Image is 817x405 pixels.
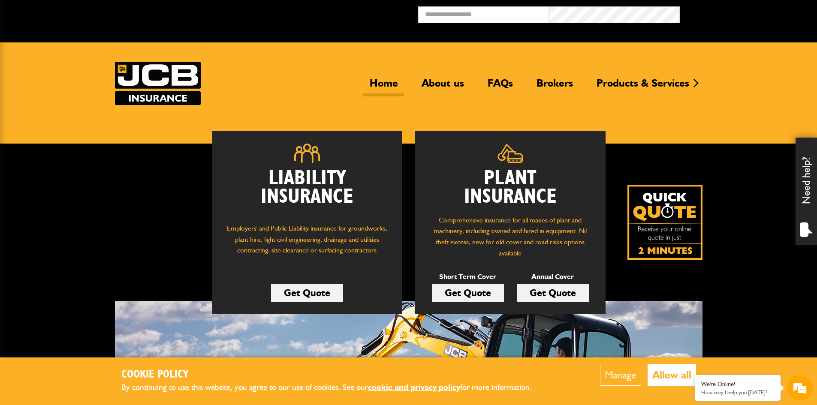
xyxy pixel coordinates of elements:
p: How may I help you today? [701,389,774,396]
a: Products & Services [590,77,696,96]
img: JCB Insurance Services logo [115,62,201,105]
a: Brokers [530,77,579,96]
p: Short Term Cover [432,271,504,282]
button: Manage [600,364,641,386]
a: Home [363,77,404,96]
a: Get Quote [517,284,589,302]
div: Need help? [796,138,817,245]
div: We're Online! [701,381,774,388]
p: Annual Cover [517,271,589,282]
h2: Liability Insurance [225,169,389,215]
p: Employers' and Public Liability insurance for groundworks, plant hire, light civil engineering, d... [225,223,389,264]
button: Allow all [648,364,696,386]
h2: Plant Insurance [428,169,593,206]
a: JCB Insurance Services [115,62,201,105]
button: Broker Login [680,6,811,20]
a: Get Quote [271,284,343,302]
a: cookie and privacy policy [368,382,460,392]
img: Quick Quote [627,185,702,260]
p: Comprehensive insurance for all makes of plant and machinery, including owned and hired in equipm... [428,215,593,258]
a: Get Quote [432,284,504,302]
a: Get your insurance quote isn just 2-minutes [627,185,702,260]
a: About us [415,77,470,96]
a: FAQs [481,77,519,96]
h2: Cookie Policy [121,368,546,381]
p: By continuing to use this website, you agree to our use of cookies. See our for more information. [121,381,546,394]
